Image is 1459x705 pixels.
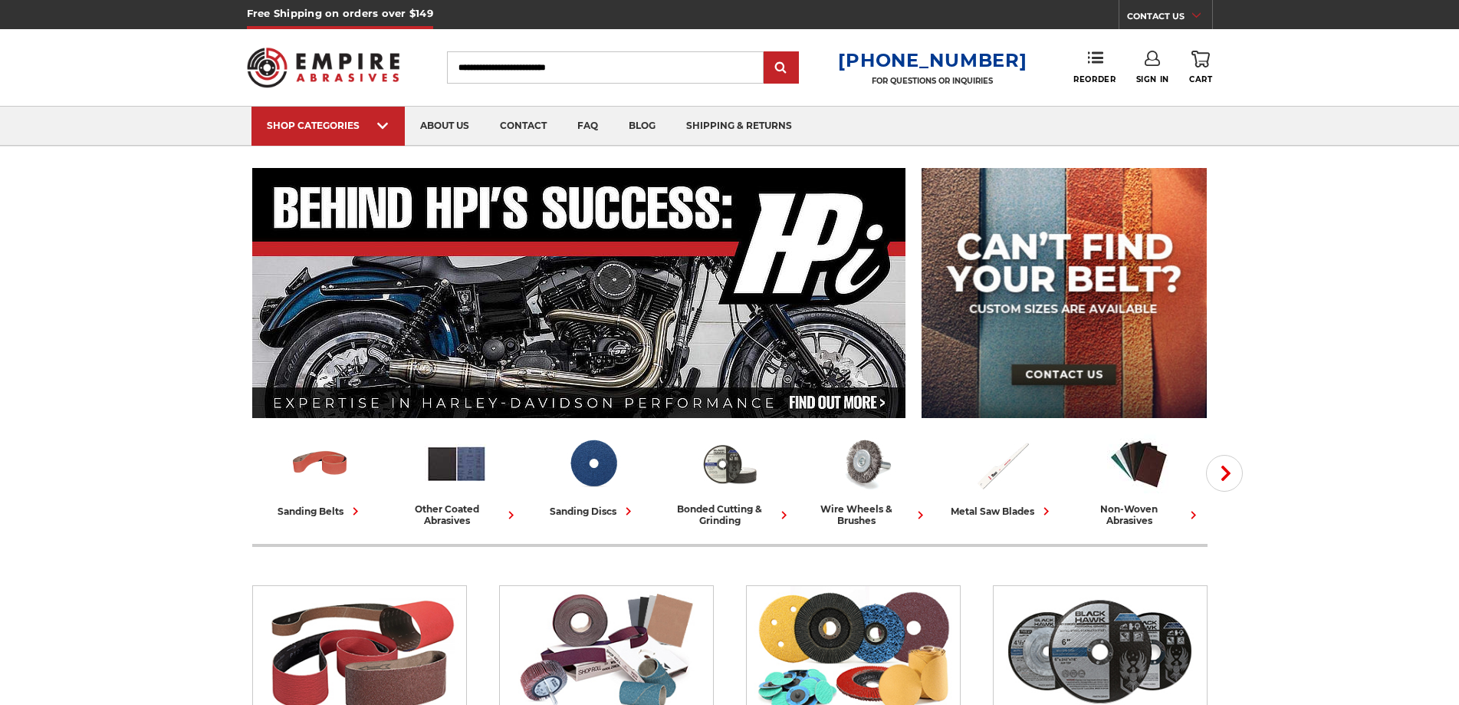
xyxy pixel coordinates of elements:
img: Other Coated Abrasives [425,432,488,496]
input: Submit [766,53,797,84]
img: Empire Abrasives [247,38,400,97]
a: [PHONE_NUMBER] [838,49,1027,71]
a: contact [485,107,562,146]
a: other coated abrasives [395,432,519,526]
a: Reorder [1073,51,1116,84]
a: shipping & returns [671,107,807,146]
img: Wire Wheels & Brushes [834,432,898,496]
span: Sign In [1136,74,1169,84]
img: Bonded Cutting & Grinding [698,432,761,496]
img: Banner for an interview featuring Horsepower Inc who makes Harley performance upgrades featured o... [252,168,906,418]
div: bonded cutting & grinding [668,503,792,526]
div: other coated abrasives [395,503,519,526]
span: Reorder [1073,74,1116,84]
a: metal saw blades [941,432,1065,519]
img: Non-woven Abrasives [1107,432,1171,496]
a: sanding discs [531,432,656,519]
img: promo banner for custom belts. [922,168,1207,418]
a: wire wheels & brushes [804,432,928,526]
img: Sanding Discs [561,432,625,496]
img: Sanding Belts [288,432,352,496]
div: sanding belts [278,503,363,519]
button: Next [1206,455,1243,492]
a: bonded cutting & grinding [668,432,792,526]
div: metal saw blades [951,503,1054,519]
a: blog [613,107,671,146]
a: sanding belts [258,432,383,519]
span: Cart [1189,74,1212,84]
a: CONTACT US [1127,8,1212,29]
a: faq [562,107,613,146]
a: non-woven abrasives [1077,432,1201,526]
a: Cart [1189,51,1212,84]
a: about us [405,107,485,146]
div: SHOP CATEGORIES [267,120,389,131]
div: sanding discs [550,503,636,519]
div: wire wheels & brushes [804,503,928,526]
img: Metal Saw Blades [971,432,1034,496]
p: FOR QUESTIONS OR INQUIRIES [838,76,1027,86]
div: non-woven abrasives [1077,503,1201,526]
